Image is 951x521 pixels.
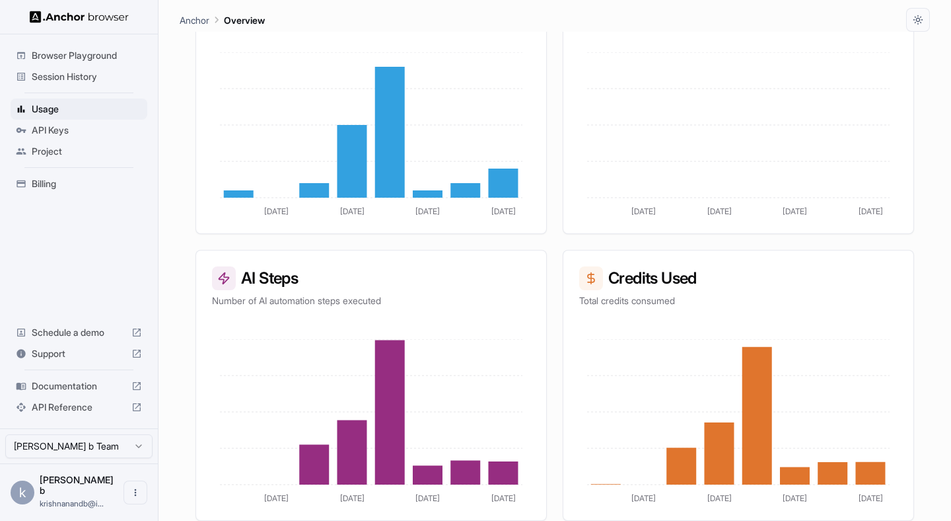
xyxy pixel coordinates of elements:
[579,294,898,307] p: Total credits consumed
[32,177,142,190] span: Billing
[579,266,898,290] h3: Credits Used
[859,206,883,216] tspan: [DATE]
[11,45,147,66] div: Browser Playground
[264,493,289,503] tspan: [DATE]
[32,347,126,360] span: Support
[11,397,147,418] div: API Reference
[415,493,440,503] tspan: [DATE]
[32,102,142,116] span: Usage
[212,266,530,290] h3: AI Steps
[707,206,732,216] tspan: [DATE]
[32,49,142,62] span: Browser Playground
[40,499,104,508] span: krishnanandb@imagineers.dev
[783,206,807,216] tspan: [DATE]
[11,376,147,397] div: Documentation
[491,206,516,216] tspan: [DATE]
[180,13,209,27] p: Anchor
[707,493,732,503] tspan: [DATE]
[32,145,142,158] span: Project
[11,481,34,504] div: k
[340,206,365,216] tspan: [DATE]
[30,11,129,23] img: Anchor Logo
[11,99,147,120] div: Usage
[11,343,147,364] div: Support
[491,493,516,503] tspan: [DATE]
[32,124,142,137] span: API Keys
[32,401,126,414] span: API Reference
[212,294,530,307] p: Number of AI automation steps executed
[224,13,265,27] p: Overview
[11,120,147,141] div: API Keys
[11,66,147,87] div: Session History
[11,141,147,162] div: Project
[631,493,656,503] tspan: [DATE]
[11,173,147,194] div: Billing
[783,493,807,503] tspan: [DATE]
[32,380,126,393] span: Documentation
[415,206,440,216] tspan: [DATE]
[340,493,365,503] tspan: [DATE]
[32,70,142,83] span: Session History
[123,481,147,504] button: Open menu
[631,206,656,216] tspan: [DATE]
[180,13,265,27] nav: breadcrumb
[264,206,289,216] tspan: [DATE]
[32,326,126,339] span: Schedule a demo
[11,322,147,343] div: Schedule a demo
[40,474,114,496] span: krishnanand b
[859,493,883,503] tspan: [DATE]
